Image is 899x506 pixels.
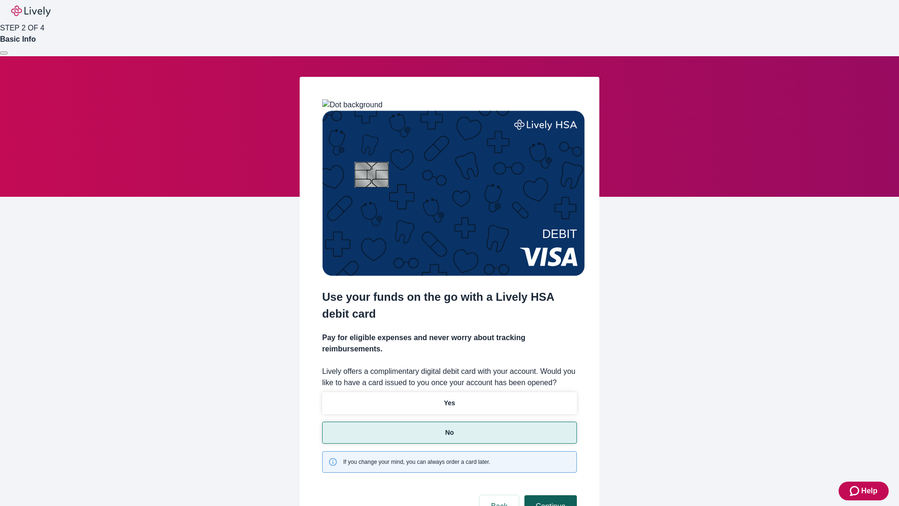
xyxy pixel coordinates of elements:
img: Debit card [322,111,585,276]
img: Lively [11,6,51,17]
h4: Pay for eligible expenses and never worry about tracking reimbursements. [322,332,577,355]
span: If you change your mind, you can always order a card later. [343,458,490,466]
img: Dot background [322,99,383,111]
h2: Use your funds on the go with a Lively HSA debit card [322,289,577,322]
svg: Zendesk support icon [850,485,861,497]
p: Yes [444,398,455,408]
label: Lively offers a complimentary digital debit card with your account. Would you like to have a card... [322,366,577,388]
span: Help [861,485,877,497]
button: Zendesk support iconHelp [839,482,889,500]
p: No [445,428,454,438]
button: No [322,422,577,444]
button: Yes [322,392,577,414]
